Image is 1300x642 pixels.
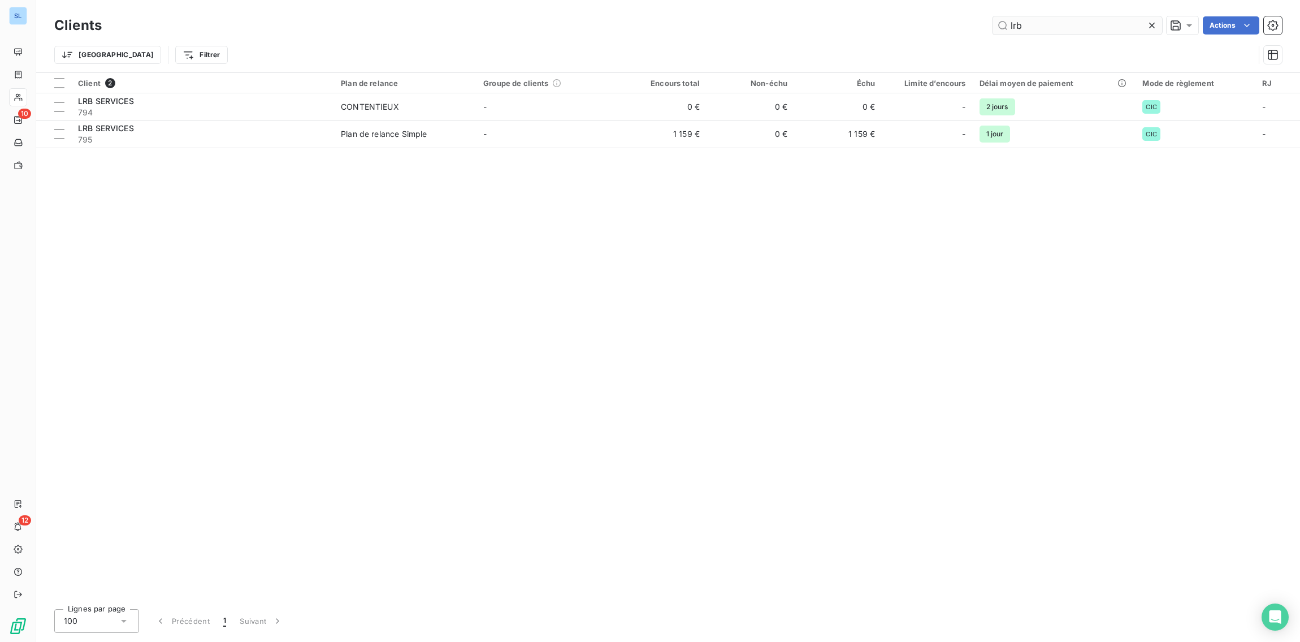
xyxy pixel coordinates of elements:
[341,101,399,113] div: CONTENTIEUX
[794,120,882,148] td: 1 159 €
[78,107,327,118] span: 794
[19,515,31,525] span: 12
[78,96,134,106] span: LRB SERVICES
[980,79,1129,88] div: Délai moyen de paiement
[1262,129,1266,139] span: -
[1203,16,1259,35] button: Actions
[54,46,161,64] button: [GEOGRAPHIC_DATA]
[962,101,965,113] span: -
[78,79,101,88] span: Client
[707,120,794,148] td: 0 €
[619,120,707,148] td: 1 159 €
[175,46,227,64] button: Filtrer
[54,15,102,36] h3: Clients
[105,78,115,88] span: 2
[341,79,470,88] div: Plan de relance
[962,128,965,140] span: -
[9,7,27,25] div: SL
[64,615,77,627] span: 100
[1146,104,1156,110] span: CIC
[980,126,1011,143] span: 1 jour
[223,615,226,627] span: 1
[1262,102,1266,111] span: -
[619,93,707,120] td: 0 €
[707,93,794,120] td: 0 €
[1262,79,1293,88] div: RJ
[626,79,700,88] div: Encours total
[233,609,290,633] button: Suivant
[889,79,965,88] div: Limite d’encours
[794,93,882,120] td: 0 €
[78,123,134,133] span: LRB SERVICES
[993,16,1162,35] input: Rechercher
[216,609,233,633] button: 1
[483,129,487,139] span: -
[483,79,549,88] span: Groupe de clients
[713,79,787,88] div: Non-échu
[1142,79,1248,88] div: Mode de règlement
[1262,604,1289,631] div: Open Intercom Messenger
[78,134,327,145] span: 795
[801,79,875,88] div: Échu
[483,102,487,111] span: -
[18,109,31,119] span: 10
[148,609,216,633] button: Précédent
[9,617,27,635] img: Logo LeanPay
[341,128,427,140] div: Plan de relance Simple
[980,98,1015,115] span: 2 jours
[1146,131,1156,137] span: CIC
